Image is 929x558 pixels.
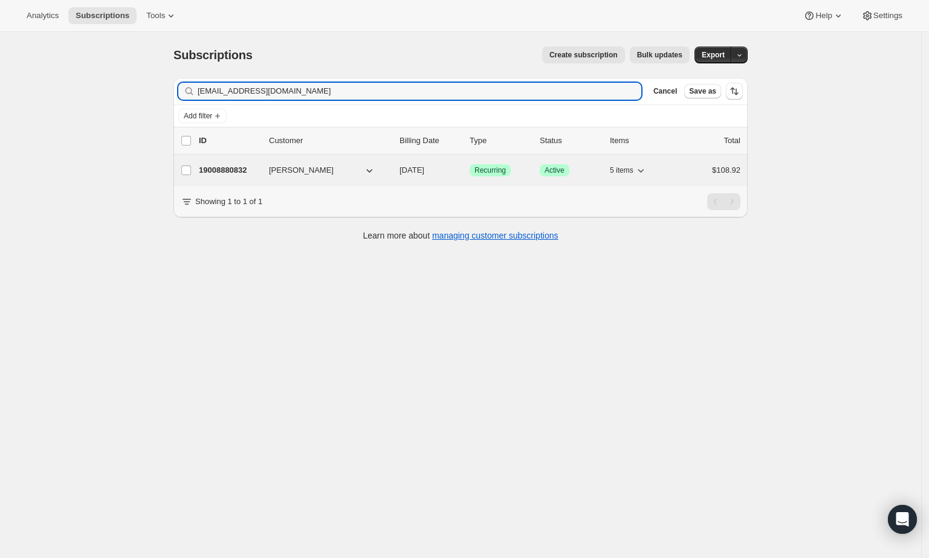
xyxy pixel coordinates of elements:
[146,11,165,21] span: Tools
[610,162,647,179] button: 5 items
[542,46,625,63] button: Create subscription
[545,165,565,175] span: Active
[178,109,227,123] button: Add filter
[269,135,390,147] p: Customer
[540,135,600,147] p: Status
[199,162,740,179] div: 19008880832[PERSON_NAME][DATE]SuccessRecurringSuccessActive5 items$108.92
[549,50,618,60] span: Create subscription
[694,46,732,63] button: Export
[262,161,383,180] button: [PERSON_NAME]
[702,50,725,60] span: Export
[199,164,259,176] p: 19008880832
[400,135,460,147] p: Billing Date
[689,86,716,96] span: Save as
[815,11,832,21] span: Help
[474,165,506,175] span: Recurring
[653,86,677,96] span: Cancel
[637,50,682,60] span: Bulk updates
[854,7,910,24] button: Settings
[724,135,740,147] p: Total
[432,231,558,240] a: managing customer subscriptions
[684,84,721,98] button: Save as
[470,135,530,147] div: Type
[630,46,690,63] button: Bulk updates
[610,165,633,175] span: 5 items
[888,505,917,534] div: Open Intercom Messenger
[195,196,262,208] p: Showing 1 to 1 of 1
[198,83,641,100] input: Filter subscribers
[19,7,66,24] button: Analytics
[199,135,740,147] div: IDCustomerBilling DateTypeStatusItemsTotal
[726,83,743,100] button: Sort the results
[269,164,334,176] span: [PERSON_NAME]
[199,135,259,147] p: ID
[139,7,184,24] button: Tools
[796,7,851,24] button: Help
[400,165,424,175] span: [DATE]
[707,193,740,210] nav: Pagination
[68,7,137,24] button: Subscriptions
[173,48,253,62] span: Subscriptions
[610,135,670,147] div: Items
[76,11,129,21] span: Subscriptions
[184,111,212,121] span: Add filter
[363,229,558,242] p: Learn more about
[873,11,902,21] span: Settings
[712,165,740,175] span: $108.92
[27,11,59,21] span: Analytics
[649,84,682,98] button: Cancel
